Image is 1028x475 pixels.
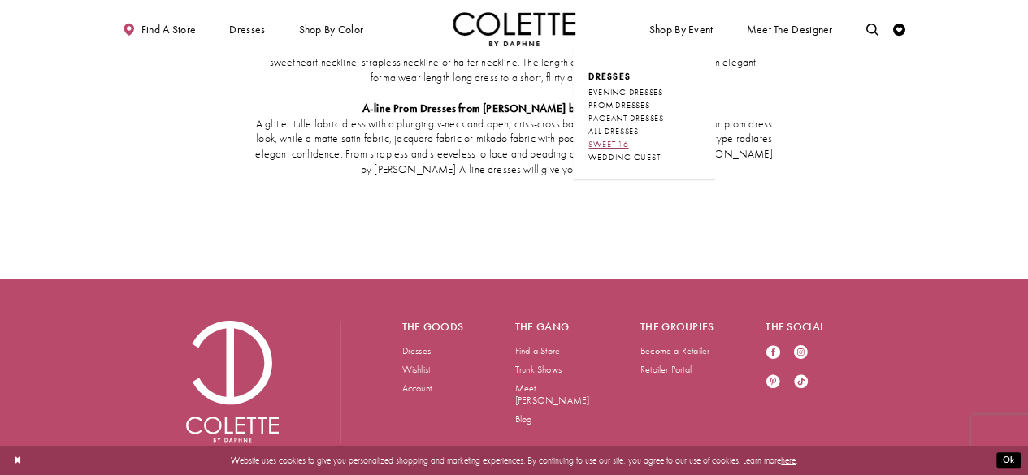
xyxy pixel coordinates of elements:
span: PROM DRESSES [588,100,649,110]
a: here [781,455,796,466]
a: Trunk Shows [515,363,562,376]
a: Meet [PERSON_NAME] [515,382,589,407]
h5: The social [766,321,842,333]
span: Shop By Event [649,24,714,36]
a: Wishlist [402,363,431,376]
span: WEDDING GUEST [588,152,660,162]
img: Colette by Daphne [453,12,576,46]
p: Website uses cookies to give you personalized shopping and marketing experiences. By continuing t... [89,452,939,469]
a: Retailer Portal [640,363,692,376]
span: SWEET 16 [588,139,628,149]
h5: The gang [515,321,592,333]
span: Dresses [229,24,265,36]
ul: Follow us [759,339,826,398]
a: ALL DRESSES [588,125,701,138]
a: Visit our Facebook - Opens in new tab [766,345,781,362]
span: ALL DRESSES [588,126,638,136]
a: EVENING DRESSES [588,86,701,99]
a: Find a store [120,12,199,46]
p: A prom dress that is fitted at the bust, waist and flow toward the hips, down to the bottom. The ... [252,40,775,86]
a: PROM DRESSES [588,99,701,112]
p: A glitter tulle fabric dress with a plunging v-neck and open, criss-cross back gives an effortles... [252,117,775,179]
a: Blog [515,412,532,425]
a: Account [402,382,432,395]
button: Submit Dialog [996,453,1021,469]
span: Shop By Event [646,12,716,46]
span: PAGEANT DRESSES [588,113,663,123]
span: Shop by color [296,12,367,46]
span: Dresses [588,71,701,83]
span: Shop by color [298,24,363,36]
span: Meet the designer [746,24,832,36]
h5: The goods [402,321,466,333]
strong: A-line Prom Dresses from [PERSON_NAME] by [PERSON_NAME] [362,101,666,115]
a: Find a Store [515,344,560,357]
span: Dresses [226,12,268,46]
h5: The groupies [640,321,717,333]
a: Meet the designer [744,12,836,46]
a: Become a Retailer [640,344,709,357]
a: PAGEANT DRESSES [588,112,701,125]
a: Toggle search [863,12,882,46]
a: Visit our TikTok - Opens in new tab [793,374,809,391]
a: Dresses [402,344,431,357]
a: Check Wishlist [890,12,909,46]
span: Dresses [588,71,631,82]
a: WEDDING GUEST [588,151,701,164]
a: SWEET 16 [588,138,701,151]
span: EVENING DRESSES [588,87,662,97]
img: Colette by Daphne [186,321,279,443]
button: Close Dialog [7,450,28,472]
span: Find a store [141,24,197,36]
a: Visit Home Page [453,12,576,46]
a: Visit our Instagram - Opens in new tab [793,345,809,362]
a: Visit Colette by Daphne Homepage [186,321,279,443]
a: Visit our Pinterest - Opens in new tab [766,374,781,391]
